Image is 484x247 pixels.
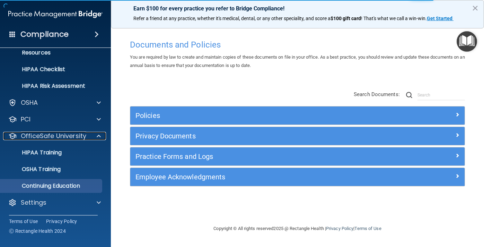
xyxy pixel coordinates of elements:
[20,29,69,39] h4: Compliance
[133,5,461,12] p: Earn $100 for every practice you refer to Bridge Compliance!
[417,90,465,100] input: Search
[406,92,412,98] img: ic-search.3b580494.png
[21,132,86,140] p: OfficeSafe University
[135,112,376,119] h5: Policies
[326,226,353,231] a: Privacy Policy
[8,7,103,21] img: PMB logo
[135,153,376,160] h5: Practice Forms and Logs
[135,173,376,181] h5: Employee Acknowledgments
[21,198,46,207] p: Settings
[130,40,465,49] h4: Documents and Policies
[5,49,99,56] p: Resources
[354,226,381,231] a: Terms of Use
[135,151,459,162] a: Practice Forms and Logs
[46,218,77,225] a: Privacy Policy
[171,218,424,240] div: Copyright © All rights reserved 2025 @ Rectangle Health | |
[8,132,101,140] a: OfficeSafe University
[5,166,61,173] p: OSHA Training
[8,198,101,207] a: Settings
[21,99,38,107] p: OSHA
[9,228,66,235] span: Ⓒ Rectangle Health 2024
[5,66,99,73] p: HIPAA Checklist
[5,182,99,189] p: Continuing Education
[331,16,361,21] strong: $100 gift card
[361,16,427,21] span: ! That's what we call a win-win.
[21,115,30,123] p: PCI
[133,16,331,21] span: Refer a friend at any practice, whether it's medical, dental, or any other speciality, and score a
[8,115,101,123] a: PCI
[135,171,459,182] a: Employee Acknowledgments
[427,16,454,21] a: Get Started
[135,130,459,142] a: Privacy Documents
[472,2,478,14] button: Close
[457,31,477,52] button: Open Resource Center
[9,218,38,225] a: Terms of Use
[354,91,400,97] span: Search Documents:
[130,54,465,68] span: You are required by law to create and maintain copies of these documents on file in your office. ...
[427,16,452,21] strong: Get Started
[5,83,99,90] p: HIPAA Risk Assessment
[135,110,459,121] a: Policies
[8,99,101,107] a: OSHA
[5,149,62,156] p: HIPAA Training
[135,132,376,140] h5: Privacy Documents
